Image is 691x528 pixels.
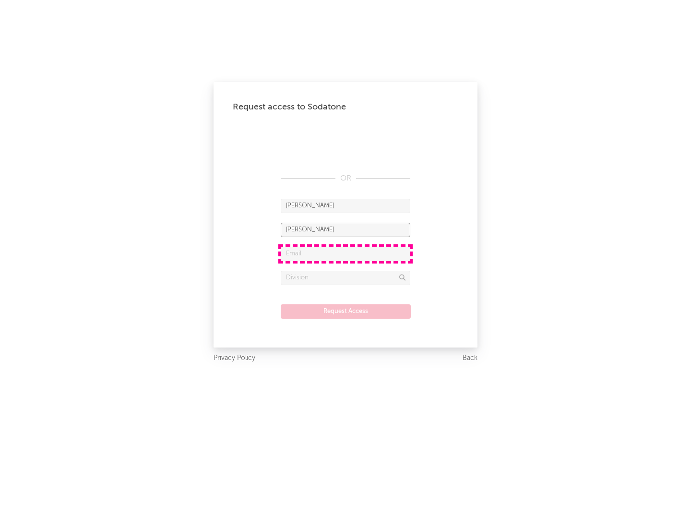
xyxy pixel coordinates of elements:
[233,101,458,113] div: Request access to Sodatone
[214,352,255,364] a: Privacy Policy
[463,352,477,364] a: Back
[281,199,410,213] input: First Name
[281,271,410,285] input: Division
[281,223,410,237] input: Last Name
[281,247,410,261] input: Email
[281,304,411,319] button: Request Access
[281,173,410,184] div: OR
